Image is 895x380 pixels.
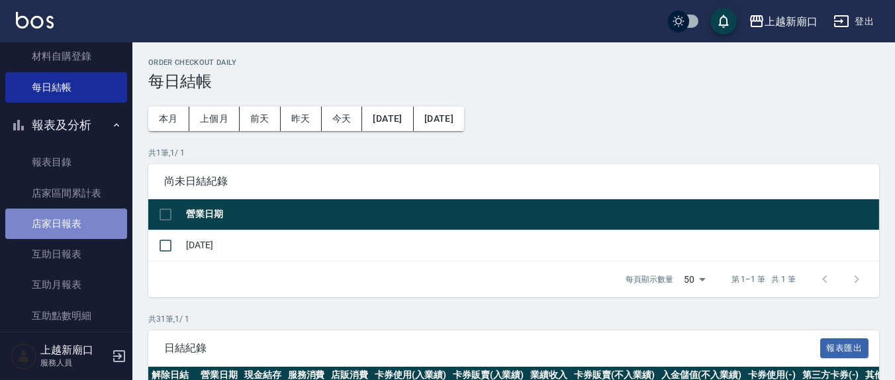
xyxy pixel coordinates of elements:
[626,273,673,285] p: 每頁顯示數量
[164,342,820,355] span: 日結紀錄
[183,230,879,261] td: [DATE]
[5,239,127,269] a: 互助日報表
[679,261,710,297] div: 50
[5,269,127,300] a: 互助月報表
[240,107,281,131] button: 前天
[765,13,818,30] div: 上越新廟口
[710,8,737,34] button: save
[414,107,464,131] button: [DATE]
[5,41,127,71] a: 材料自購登錄
[148,313,879,325] p: 共 31 筆, 1 / 1
[148,58,879,67] h2: Order checkout daily
[189,107,240,131] button: 上個月
[5,72,127,103] a: 每日結帳
[5,301,127,331] a: 互助點數明細
[5,331,127,361] a: 互助業績報表
[322,107,363,131] button: 今天
[183,199,879,230] th: 營業日期
[16,12,54,28] img: Logo
[828,9,879,34] button: 登出
[40,344,108,357] h5: 上越新廟口
[148,107,189,131] button: 本月
[148,72,879,91] h3: 每日結帳
[820,338,869,359] button: 報表匯出
[5,178,127,209] a: 店家區間累計表
[743,8,823,35] button: 上越新廟口
[281,107,322,131] button: 昨天
[820,341,869,354] a: 報表匯出
[164,175,863,188] span: 尚未日結紀錄
[148,147,879,159] p: 共 1 筆, 1 / 1
[5,108,127,142] button: 報表及分析
[362,107,413,131] button: [DATE]
[40,357,108,369] p: 服務人員
[731,273,796,285] p: 第 1–1 筆 共 1 筆
[5,209,127,239] a: 店家日報表
[11,343,37,369] img: Person
[5,147,127,177] a: 報表目錄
